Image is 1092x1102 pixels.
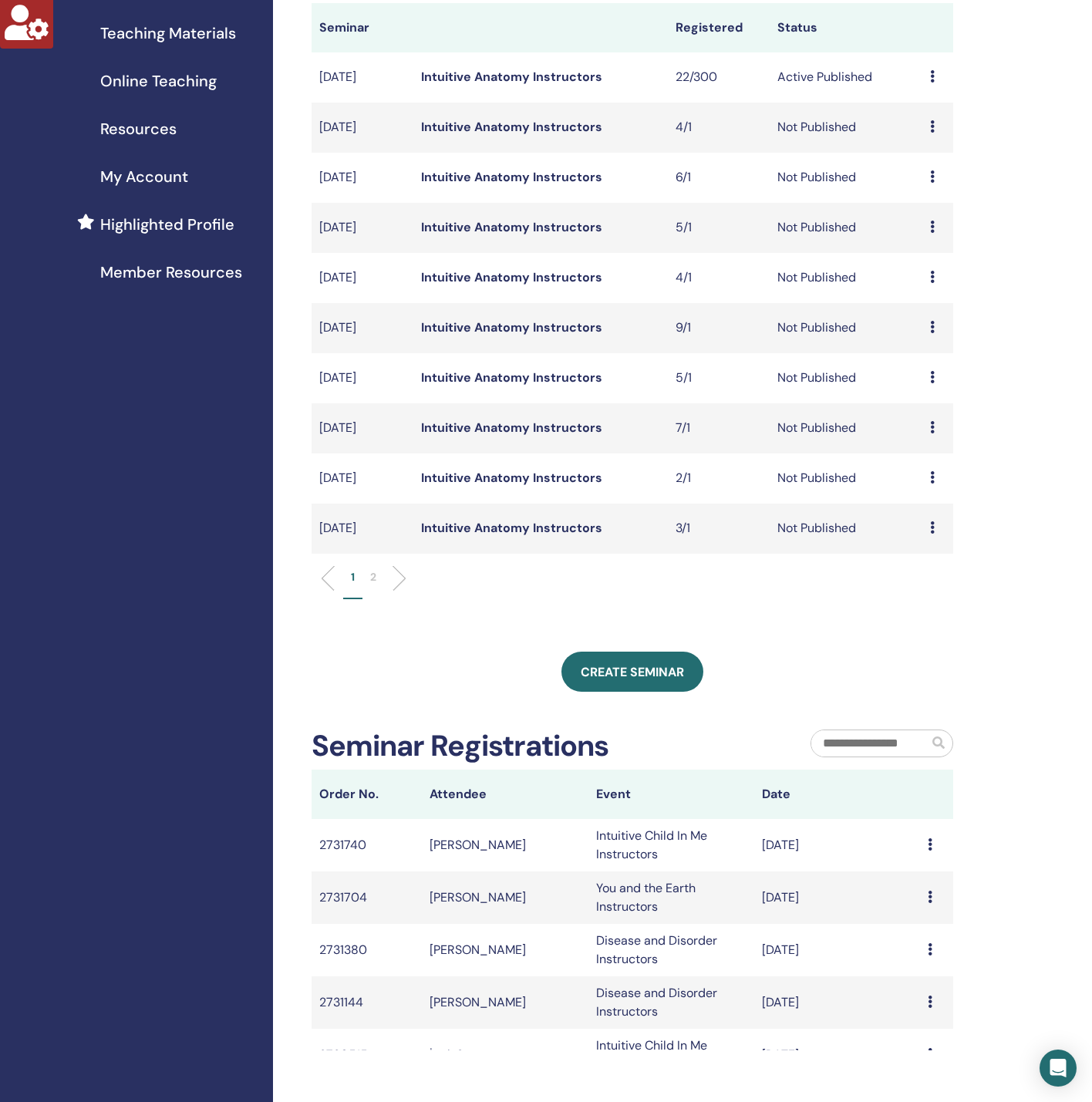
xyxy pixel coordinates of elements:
[754,924,920,976] td: [DATE]
[421,470,602,486] a: Intuitive Anatomy Instructors
[668,453,770,504] td: 2/1
[770,253,922,303] td: Not Published
[100,117,177,140] span: Resources
[770,153,922,203] td: Not Published
[668,353,770,403] td: 5/1
[100,69,217,93] span: Online Teaching
[754,819,920,871] td: [DATE]
[421,119,602,135] a: Intuitive Anatomy Instructors
[588,1029,754,1081] td: Intuitive Child In Me Instructors
[312,203,413,253] td: [DATE]
[668,504,770,554] td: 3/1
[312,3,413,52] th: Seminar
[588,871,754,924] td: You and the Earth Instructors
[421,369,602,386] a: Intuitive Anatomy Instructors
[422,770,588,819] th: Attendee
[422,976,588,1029] td: [PERSON_NAME]
[312,504,413,554] td: [DATE]
[770,303,922,353] td: Not Published
[770,403,922,453] td: Not Published
[312,1029,422,1081] td: 2730515
[312,153,413,203] td: [DATE]
[100,261,242,284] span: Member Resources
[100,213,234,236] span: Highlighted Profile
[312,403,413,453] td: [DATE]
[668,103,770,153] td: 4/1
[770,103,922,153] td: Not Published
[421,169,602,185] a: Intuitive Anatomy Instructors
[100,165,188,188] span: My Account
[312,924,422,976] td: 2731380
[770,504,922,554] td: Not Published
[312,303,413,353] td: [DATE]
[588,924,754,976] td: Disease and Disorder Instructors
[668,203,770,253] td: 5/1
[668,253,770,303] td: 4/1
[770,353,922,403] td: Not Published
[754,770,920,819] th: Date
[561,652,703,692] a: Create seminar
[770,3,922,52] th: Status
[588,976,754,1029] td: Disease and Disorder Instructors
[421,319,602,335] a: Intuitive Anatomy Instructors
[588,819,754,871] td: Intuitive Child In Me Instructors
[370,569,376,585] p: 2
[312,103,413,153] td: [DATE]
[770,453,922,504] td: Not Published
[668,303,770,353] td: 9/1
[588,770,754,819] th: Event
[312,253,413,303] td: [DATE]
[100,22,236,45] span: Teaching Materials
[754,871,920,924] td: [DATE]
[422,819,588,871] td: [PERSON_NAME]
[581,664,684,680] span: Create seminar
[422,1029,588,1081] td: İpek S
[312,453,413,504] td: [DATE]
[312,871,422,924] td: 2731704
[421,219,602,235] a: Intuitive Anatomy Instructors
[312,976,422,1029] td: 2731144
[770,203,922,253] td: Not Published
[422,924,588,976] td: [PERSON_NAME]
[754,1029,920,1081] td: [DATE]
[668,3,770,52] th: Registered
[312,353,413,403] td: [DATE]
[421,269,602,285] a: Intuitive Anatomy Instructors
[422,871,588,924] td: [PERSON_NAME]
[668,403,770,453] td: 7/1
[1040,1050,1077,1087] div: Open Intercom Messenger
[351,569,355,585] p: 1
[312,729,608,764] h2: Seminar Registrations
[754,976,920,1029] td: [DATE]
[312,770,422,819] th: Order No.
[421,69,602,85] a: Intuitive Anatomy Instructors
[312,52,413,103] td: [DATE]
[421,520,602,536] a: Intuitive Anatomy Instructors
[770,52,922,103] td: Active Published
[421,420,602,436] a: Intuitive Anatomy Instructors
[668,52,770,103] td: 22/300
[312,819,422,871] td: 2731740
[668,153,770,203] td: 6/1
